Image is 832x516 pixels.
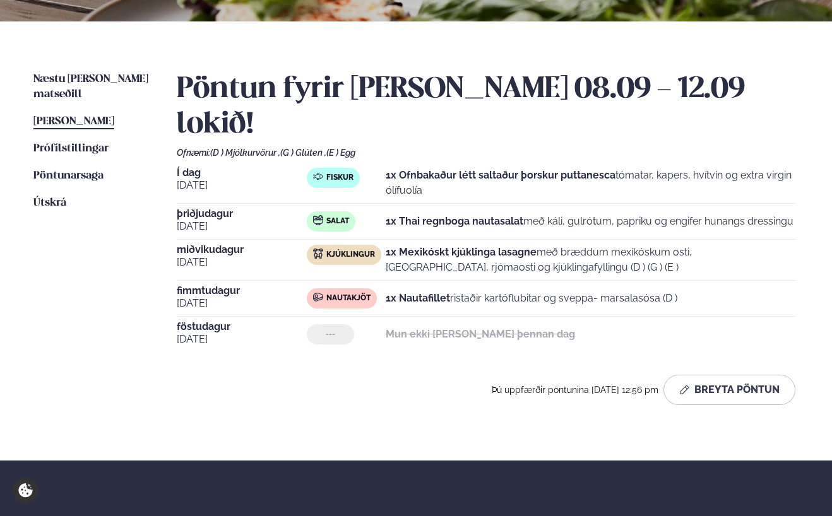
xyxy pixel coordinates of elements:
[177,332,307,347] span: [DATE]
[33,197,66,208] span: Útskrá
[313,172,323,182] img: fish.svg
[33,143,109,154] span: Prófílstillingar
[177,219,307,234] span: [DATE]
[177,148,799,158] div: Ofnæmi:
[13,478,39,503] a: Cookie settings
[177,178,307,193] span: [DATE]
[326,216,349,226] span: Salat
[280,148,326,158] span: (G ) Glúten ,
[33,196,66,211] a: Útskrá
[386,246,537,258] strong: 1x Mexikóskt kjúklinga lasagne
[386,168,795,198] p: tómatar, kapers, hvítvín og extra virgin ólífuolía
[386,292,450,304] strong: 1x Nautafillet
[326,293,371,303] span: Nautakjöt
[313,292,323,302] img: beef.svg
[177,72,799,143] h2: Pöntun fyrir [PERSON_NAME] 08.09 - 12.09 lokið!
[177,322,307,332] span: föstudagur
[210,148,280,158] span: (D ) Mjólkurvörur ,
[177,168,307,178] span: Í dag
[177,209,307,219] span: þriðjudagur
[177,296,307,311] span: [DATE]
[177,255,307,270] span: [DATE]
[326,148,355,158] span: (E ) Egg
[33,170,104,181] span: Pöntunarsaga
[386,215,523,227] strong: 1x Thai regnboga nautasalat
[386,214,793,229] p: með káli, gulrótum, papriku og engifer hunangs dressingu
[33,141,109,156] a: Prófílstillingar
[386,291,677,306] p: ristaðir kartöflubitar og sveppa- marsalasósa (D )
[33,114,114,129] a: [PERSON_NAME]
[33,168,104,184] a: Pöntunarsaga
[177,286,307,296] span: fimmtudagur
[386,169,615,181] strong: 1x Ofnbakaður létt saltaður þorskur puttanesca
[33,74,148,100] span: Næstu [PERSON_NAME] matseðill
[326,173,354,183] span: Fiskur
[386,245,795,275] p: með bræddum mexíkóskum osti, [GEOGRAPHIC_DATA], rjómaosti og kjúklingafyllingu (D ) (G ) (E )
[492,385,658,395] span: Þú uppfærðir pöntunina [DATE] 12:56 pm
[33,72,152,102] a: Næstu [PERSON_NAME] matseðill
[663,375,795,405] button: Breyta Pöntun
[33,116,114,127] span: [PERSON_NAME]
[313,215,323,225] img: salad.svg
[177,245,307,255] span: miðvikudagur
[386,328,575,340] strong: Mun ekki [PERSON_NAME] þennan dag
[313,249,323,259] img: chicken.svg
[326,329,335,339] span: ---
[326,250,375,260] span: Kjúklingur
